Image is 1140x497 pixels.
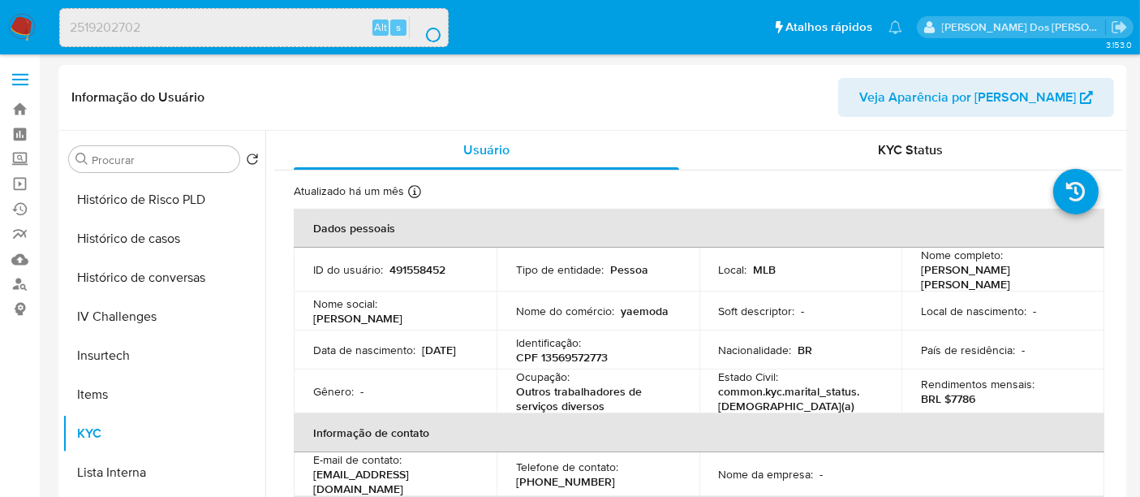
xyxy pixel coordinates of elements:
button: Histórico de casos [62,219,265,258]
span: s [396,19,401,35]
button: IV Challenges [62,297,265,336]
p: Tipo de entidade : [516,262,604,277]
p: [PERSON_NAME] [PERSON_NAME] [921,262,1078,292]
p: [PERSON_NAME] [313,311,402,326]
button: Lista Interna [62,453,265,492]
p: País de residência : [921,343,1015,357]
span: Usuário [463,140,510,159]
p: - [1033,304,1036,318]
span: Alt [374,19,387,35]
span: KYC Status [879,140,944,159]
button: Veja Aparência por [PERSON_NAME] [838,78,1114,117]
p: yaemoda [621,304,669,318]
button: Retornar ao pedido padrão [246,153,259,171]
p: Nacionalidade : [719,343,792,357]
span: Veja Aparência por [PERSON_NAME] [859,78,1076,117]
button: Histórico de Risco PLD [62,180,265,219]
p: Ocupação : [516,370,570,384]
p: Soft descriptor : [719,304,795,318]
p: [DATE] [422,343,456,357]
p: Data de nascimento : [313,343,415,357]
p: Atualizado há um mês [294,184,404,199]
p: Gênero : [313,384,354,399]
p: Nome do comércio : [516,304,614,318]
p: [EMAIL_ADDRESS][DOMAIN_NAME] [313,467,471,496]
p: [PHONE_NUMBER] [516,474,615,489]
p: CPF 13569572773 [516,350,608,365]
p: E-mail de contato : [313,452,402,467]
p: - [802,304,805,318]
input: Pesquise usuários ou casos... [60,17,448,38]
button: search-icon [409,16,442,39]
p: Outros trabalhadores de serviços diversos [516,384,673,413]
p: renato.lopes@mercadopago.com.br [942,19,1106,35]
span: Atalhos rápidos [785,19,872,36]
p: Telefone de contato : [516,460,618,474]
p: common.kyc.marital_status.[DEMOGRAPHIC_DATA](a) [719,384,876,413]
p: Local de nascimento : [921,304,1026,318]
h1: Informação do Usuário [71,89,204,106]
p: Nome completo : [921,248,1003,262]
p: BR [798,343,813,357]
p: - [820,467,824,482]
button: Insurtech [62,336,265,375]
p: Rendimentos mensais : [921,377,1035,391]
button: Items [62,375,265,414]
a: Notificações [888,20,902,34]
button: Histórico de conversas [62,258,265,297]
p: Estado Civil : [719,370,779,384]
p: Nome social : [313,296,377,311]
input: Procurar [92,153,233,167]
p: Pessoa [610,262,648,277]
p: Nome da empresa : [719,467,814,482]
a: Sair [1111,19,1128,36]
p: - [1022,343,1025,357]
th: Informação de contato [294,413,1104,452]
th: Dados pessoais [294,209,1104,248]
button: Procurar [75,153,88,166]
p: Identificação : [516,335,581,350]
p: 491558452 [389,262,445,277]
p: BRL $7786 [921,391,975,406]
button: KYC [62,414,265,453]
p: Local : [719,262,747,277]
p: - [360,384,364,399]
p: MLB [754,262,776,277]
p: ID do usuário : [313,262,383,277]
